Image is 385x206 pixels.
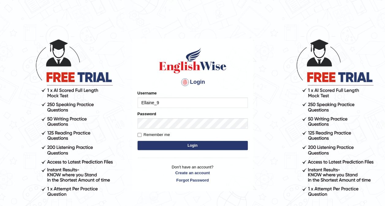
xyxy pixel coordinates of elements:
img: Logo of English Wise sign in for intelligent practice with AI [158,47,228,74]
button: Login [138,141,248,150]
label: Remember me [138,132,170,138]
input: Remember me [138,133,142,137]
h4: Login [138,77,248,87]
a: Forgot Password [138,177,248,183]
label: Username [138,90,157,96]
label: Password [138,111,156,117]
p: Don't have an account? [138,164,248,183]
a: Create an account [138,170,248,176]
